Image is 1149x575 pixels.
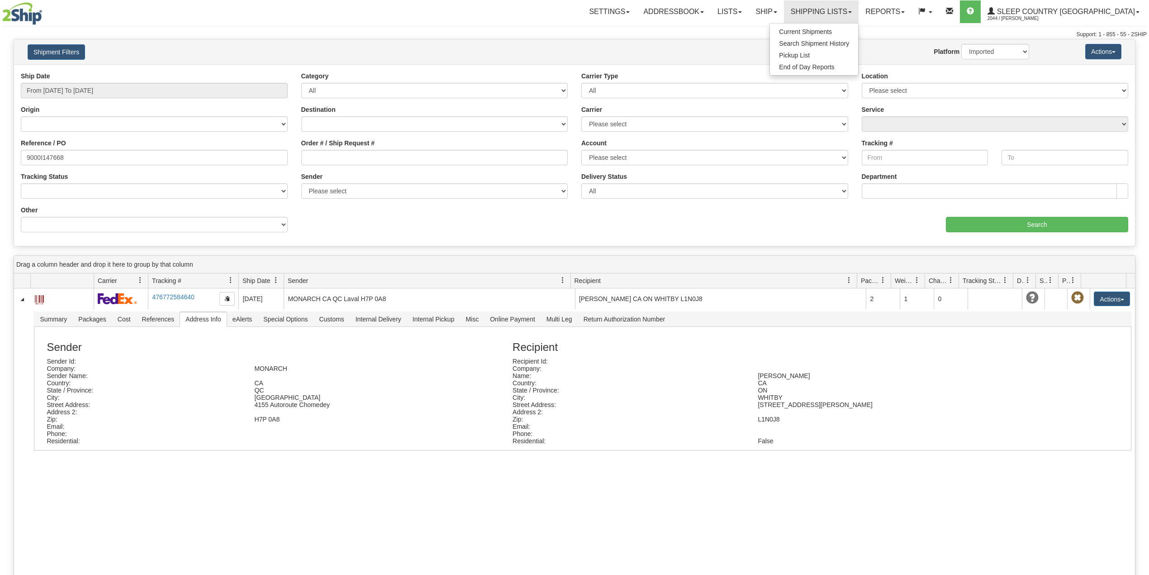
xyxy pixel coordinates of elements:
[1002,150,1128,165] input: To
[21,206,38,215] label: Other
[40,379,247,387] div: Country:
[575,288,866,309] td: [PERSON_NAME] CA ON WHITBY L1N0J8
[506,365,751,372] div: Company:
[909,273,925,288] a: Weight filter column settings
[636,0,711,23] a: Addressbook
[301,172,323,181] label: Sender
[995,8,1135,15] span: Sleep Country [GEOGRAPHIC_DATA]
[268,273,284,288] a: Ship Date filter column settings
[1128,241,1148,334] iframe: chat widget
[513,341,1069,353] h3: Recipient
[784,0,859,23] a: Shipping lists
[40,372,247,379] div: Sender Name:
[40,401,247,408] div: Street Address:
[770,61,858,73] a: End of Day Reports
[152,293,194,301] a: 476772584640
[2,31,1147,38] div: Support: 1 - 855 - 55 - 2SHIP
[506,379,751,387] div: Country:
[219,292,235,306] button: Copy to clipboard
[751,437,996,445] div: False
[711,0,749,23] a: Lists
[1020,273,1035,288] a: Delivery Status filter column settings
[40,408,247,416] div: Address 2:
[1043,273,1058,288] a: Shipment Issues filter column settings
[770,26,858,38] a: Current Shipments
[2,2,42,25] img: logo2044.jpg
[981,0,1146,23] a: Sleep Country [GEOGRAPHIC_DATA] 2044 / [PERSON_NAME]
[506,394,751,401] div: City:
[751,394,996,401] div: WHITBY
[40,430,247,437] div: Phone:
[247,387,455,394] div: QC
[1017,276,1025,285] span: Delivery Status
[14,256,1135,273] div: grid grouping header
[40,437,247,445] div: Residential:
[946,217,1128,232] input: Search
[247,379,455,387] div: CA
[301,72,329,81] label: Category
[21,139,66,148] label: Reference / PO
[506,437,751,445] div: Residential:
[988,14,1055,23] span: 2044 / [PERSON_NAME]
[137,312,180,326] span: References
[862,150,988,165] input: From
[506,408,751,416] div: Address 2:
[749,0,783,23] a: Ship
[506,387,751,394] div: State / Province:
[28,44,85,60] button: Shipment Filters
[506,423,751,430] div: Email:
[929,276,948,285] span: Charge
[238,288,284,309] td: [DATE]
[581,72,618,81] label: Carrier Type
[227,312,258,326] span: eAlerts
[862,139,893,148] label: Tracking #
[21,172,68,181] label: Tracking Status
[1062,276,1070,285] span: Pickup Status
[751,379,996,387] div: CA
[1026,292,1039,304] span: Unknown
[112,312,136,326] span: Cost
[73,312,111,326] span: Packages
[506,372,751,379] div: Name:
[581,139,607,148] label: Account
[841,273,857,288] a: Recipient filter column settings
[582,0,636,23] a: Settings
[40,358,247,365] div: Sender Id:
[779,40,849,47] span: Search Shipment History
[484,312,541,326] span: Online Payment
[133,273,148,288] a: Carrier filter column settings
[934,47,959,56] label: Platform
[751,372,996,379] div: [PERSON_NAME]
[152,276,181,285] span: Tracking #
[21,105,39,114] label: Origin
[460,312,484,326] span: Misc
[1040,276,1047,285] span: Shipment Issues
[35,291,44,306] a: Label
[581,105,602,114] label: Carrier
[301,105,336,114] label: Destination
[875,273,891,288] a: Packages filter column settings
[859,0,912,23] a: Reports
[247,394,455,401] div: [GEOGRAPHIC_DATA]
[247,365,455,372] div: MONARCH
[900,288,934,309] td: 1
[34,312,72,326] span: Summary
[47,341,513,353] h3: Sender
[247,416,455,423] div: H7P 0A8
[242,276,270,285] span: Ship Date
[862,105,884,114] label: Service
[40,416,247,423] div: Zip:
[541,312,578,326] span: Multi Leg
[751,401,996,408] div: [STREET_ADDRESS][PERSON_NAME]
[581,172,627,181] label: Delivery Status
[1065,273,1081,288] a: Pickup Status filter column settings
[98,293,137,304] img: 2 - FedEx
[779,28,832,35] span: Current Shipments
[779,52,810,59] span: Pickup List
[1085,44,1121,59] button: Actions
[284,288,575,309] td: MONARCH CA QC Laval H7P 0A8
[751,416,996,423] div: L1N0J8
[506,430,751,437] div: Phone:
[288,276,308,285] span: Sender
[506,358,751,365] div: Recipient Id:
